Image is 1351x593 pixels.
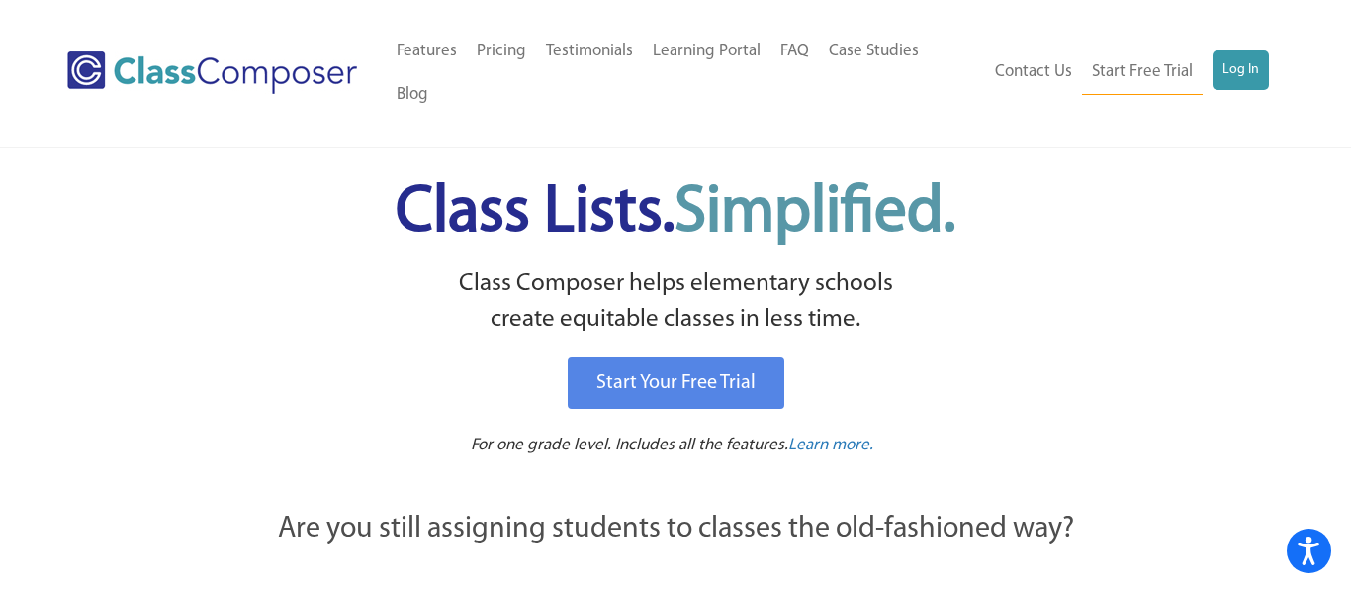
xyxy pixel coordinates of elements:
[171,508,1180,551] p: Are you still assigning students to classes the old-fashioned way?
[568,357,784,409] a: Start Your Free Trial
[985,50,1082,94] a: Contact Us
[387,30,980,117] nav: Header Menu
[770,30,819,73] a: FAQ
[387,30,467,73] a: Features
[819,30,929,73] a: Case Studies
[596,373,756,393] span: Start Your Free Trial
[1213,50,1269,90] a: Log In
[536,30,643,73] a: Testimonials
[396,181,955,246] span: Class Lists.
[788,437,873,453] span: Learn more.
[471,437,788,453] span: For one grade level. Includes all the features.
[467,30,536,73] a: Pricing
[67,51,356,94] img: Class Composer
[1082,50,1203,95] a: Start Free Trial
[168,266,1183,339] p: Class Composer helps elementary schools create equitable classes in less time.
[788,434,873,458] a: Learn more.
[387,73,438,117] a: Blog
[675,181,955,246] span: Simplified.
[643,30,770,73] a: Learning Portal
[979,50,1268,95] nav: Header Menu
